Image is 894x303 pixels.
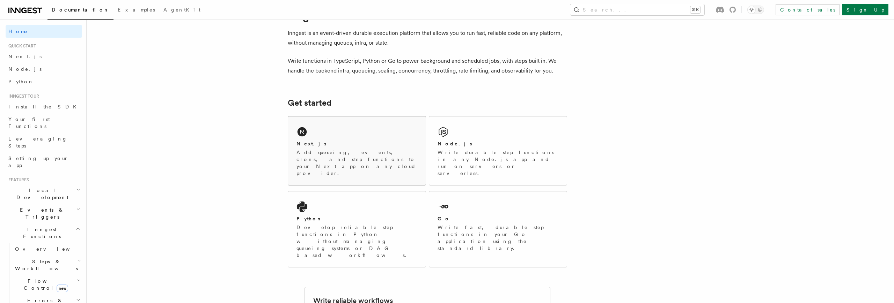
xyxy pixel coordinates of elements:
[6,43,36,49] span: Quick start
[296,149,417,177] p: Add queueing, events, crons, and step functions to your Next app on any cloud provider.
[8,136,67,149] span: Leveraging Steps
[8,156,68,168] span: Setting up your app
[429,116,567,185] a: Node.jsWrite durable step functions in any Node.js app and run on servers or serverless.
[163,7,200,13] span: AgentKit
[8,116,50,129] span: Your first Functions
[288,98,331,108] a: Get started
[6,187,76,201] span: Local Development
[6,93,39,99] span: Inngest tour
[8,104,81,109] span: Install the SDK
[842,4,888,15] a: Sign Up
[288,191,426,267] a: PythonDevelop reliable step functions in Python without managing queueing systems or DAG based wo...
[438,224,558,252] p: Write fast, durable step functions in your Go application using the standard library.
[296,215,322,222] h2: Python
[6,226,75,240] span: Inngest Functions
[6,152,82,172] a: Setting up your app
[429,191,567,267] a: GoWrite fast, durable step functions in your Go application using the standard library.
[8,66,42,72] span: Node.js
[12,258,78,272] span: Steps & Workflows
[12,275,82,294] button: Flow Controlnew
[6,223,82,243] button: Inngest Functions
[296,140,327,147] h2: Next.js
[12,243,82,255] a: Overview
[12,255,82,275] button: Steps & Workflows
[6,113,82,132] a: Your first Functions
[12,278,77,291] span: Flow Control
[747,6,764,14] button: Toggle dark mode
[6,184,82,204] button: Local Development
[570,4,704,15] button: Search...⌘K
[118,7,155,13] span: Examples
[8,28,28,35] span: Home
[8,79,34,84] span: Python
[438,149,558,177] p: Write durable step functions in any Node.js app and run on servers or serverless.
[6,63,82,75] a: Node.js
[438,140,472,147] h2: Node.js
[6,100,82,113] a: Install the SDK
[6,132,82,152] a: Leveraging Steps
[6,206,76,220] span: Events & Triggers
[47,2,113,20] a: Documentation
[113,2,159,19] a: Examples
[296,224,417,259] p: Develop reliable step functions in Python without managing queueing systems or DAG based workflows.
[288,56,567,76] p: Write functions in TypeScript, Python or Go to power background and scheduled jobs, with steps bu...
[8,54,42,59] span: Next.js
[776,4,840,15] a: Contact sales
[6,75,82,88] a: Python
[288,116,426,185] a: Next.jsAdd queueing, events, crons, and step functions to your Next app on any cloud provider.
[159,2,205,19] a: AgentKit
[438,215,450,222] h2: Go
[52,7,109,13] span: Documentation
[6,204,82,223] button: Events & Triggers
[57,285,68,292] span: new
[690,6,700,13] kbd: ⌘K
[288,28,567,48] p: Inngest is an event-driven durable execution platform that allows you to run fast, reliable code ...
[6,25,82,38] a: Home
[15,246,87,252] span: Overview
[6,50,82,63] a: Next.js
[6,177,29,183] span: Features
